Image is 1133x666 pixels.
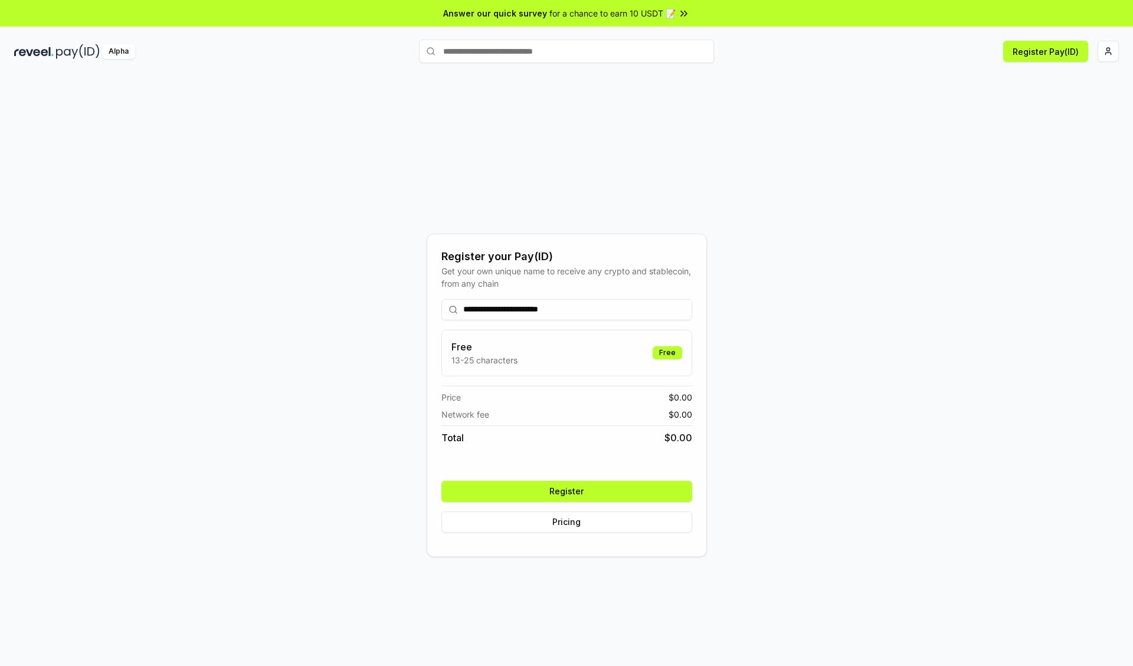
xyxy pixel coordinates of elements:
[441,391,461,403] span: Price
[1003,41,1088,62] button: Register Pay(ID)
[669,391,692,403] span: $ 0.00
[664,431,692,445] span: $ 0.00
[451,354,518,366] p: 13-25 characters
[14,44,54,59] img: reveel_dark
[441,265,692,290] div: Get your own unique name to receive any crypto and stablecoin, from any chain
[653,346,682,359] div: Free
[443,7,547,19] span: Answer our quick survey
[441,481,692,502] button: Register
[56,44,100,59] img: pay_id
[669,408,692,421] span: $ 0.00
[451,340,518,354] h3: Free
[441,248,692,265] div: Register your Pay(ID)
[441,431,464,445] span: Total
[441,408,489,421] span: Network fee
[102,44,135,59] div: Alpha
[549,7,676,19] span: for a chance to earn 10 USDT 📝
[441,511,692,533] button: Pricing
